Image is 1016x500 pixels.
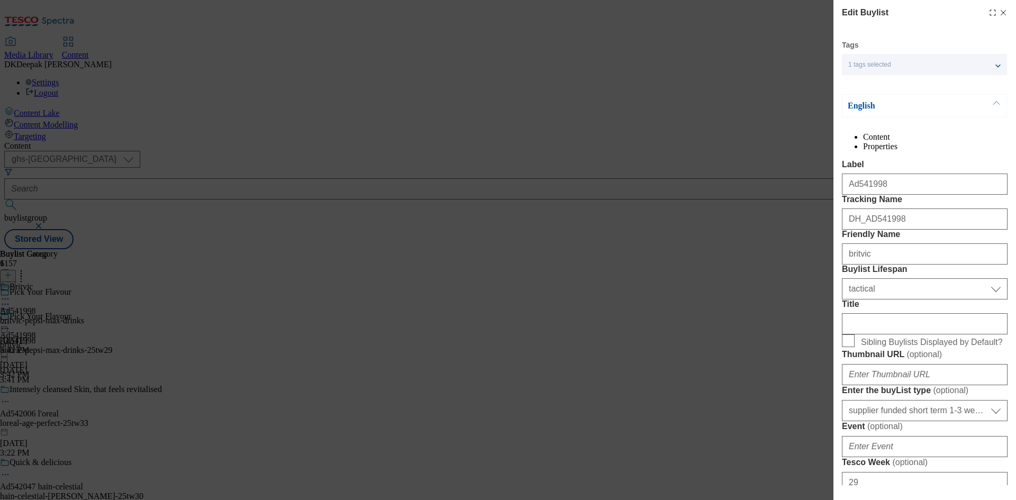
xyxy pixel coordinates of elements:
[842,6,888,19] h4: Edit Buylist
[842,243,1008,265] input: Enter Friendly Name
[842,54,1007,75] button: 1 tags selected
[842,385,1008,396] label: Enter the buyList type
[906,350,942,359] span: ( optional )
[861,338,1003,347] span: Sibling Buylists Displayed by Default?
[842,299,1008,309] label: Title
[842,230,1008,239] label: Friendly Name
[842,313,1008,334] input: Enter Title
[863,132,1008,142] li: Content
[892,458,928,467] span: ( optional )
[848,61,891,69] span: 1 tags selected
[842,457,1008,468] label: Tesco Week
[842,265,1008,274] label: Buylist Lifespan
[842,208,1008,230] input: Enter Tracking Name
[842,160,1008,169] label: Label
[933,386,968,395] span: ( optional )
[842,174,1008,195] input: Enter Label
[848,101,959,111] p: English
[867,422,903,431] span: ( optional )
[863,142,1008,151] li: Properties
[842,421,1008,432] label: Event
[842,364,1008,385] input: Enter Thumbnail URL
[842,195,1008,204] label: Tracking Name
[842,472,1008,493] input: Enter Tesco Week
[842,436,1008,457] input: Enter Event
[842,42,859,48] label: Tags
[842,349,1008,360] label: Thumbnail URL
